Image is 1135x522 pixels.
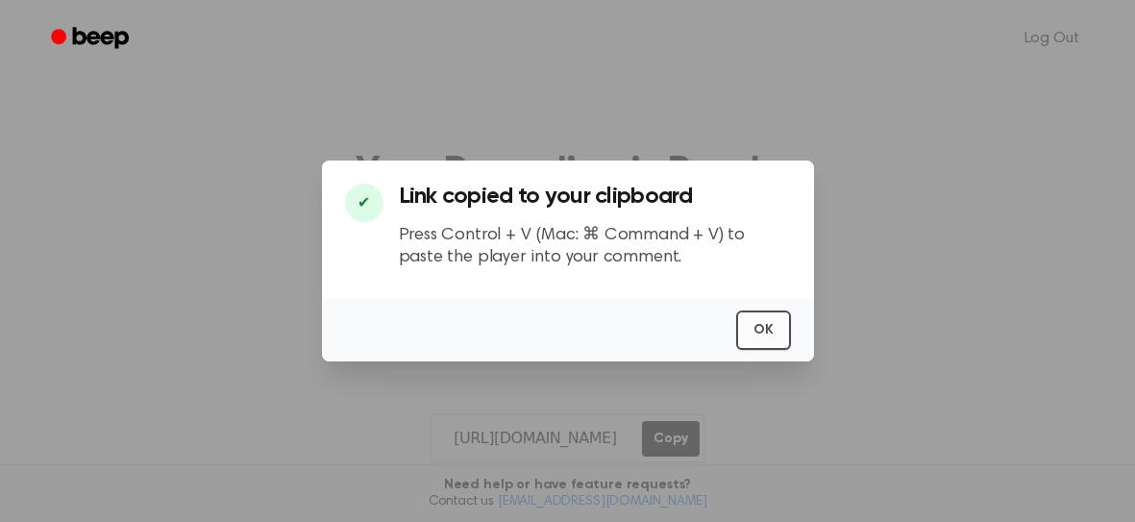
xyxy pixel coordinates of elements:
h3: Link copied to your clipboard [399,184,791,210]
a: Beep [37,20,146,58]
a: Log Out [1005,15,1098,62]
div: ✔ [345,184,383,222]
button: OK [736,311,791,350]
p: Press Control + V (Mac: ⌘ Command + V) to paste the player into your comment. [399,225,791,268]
